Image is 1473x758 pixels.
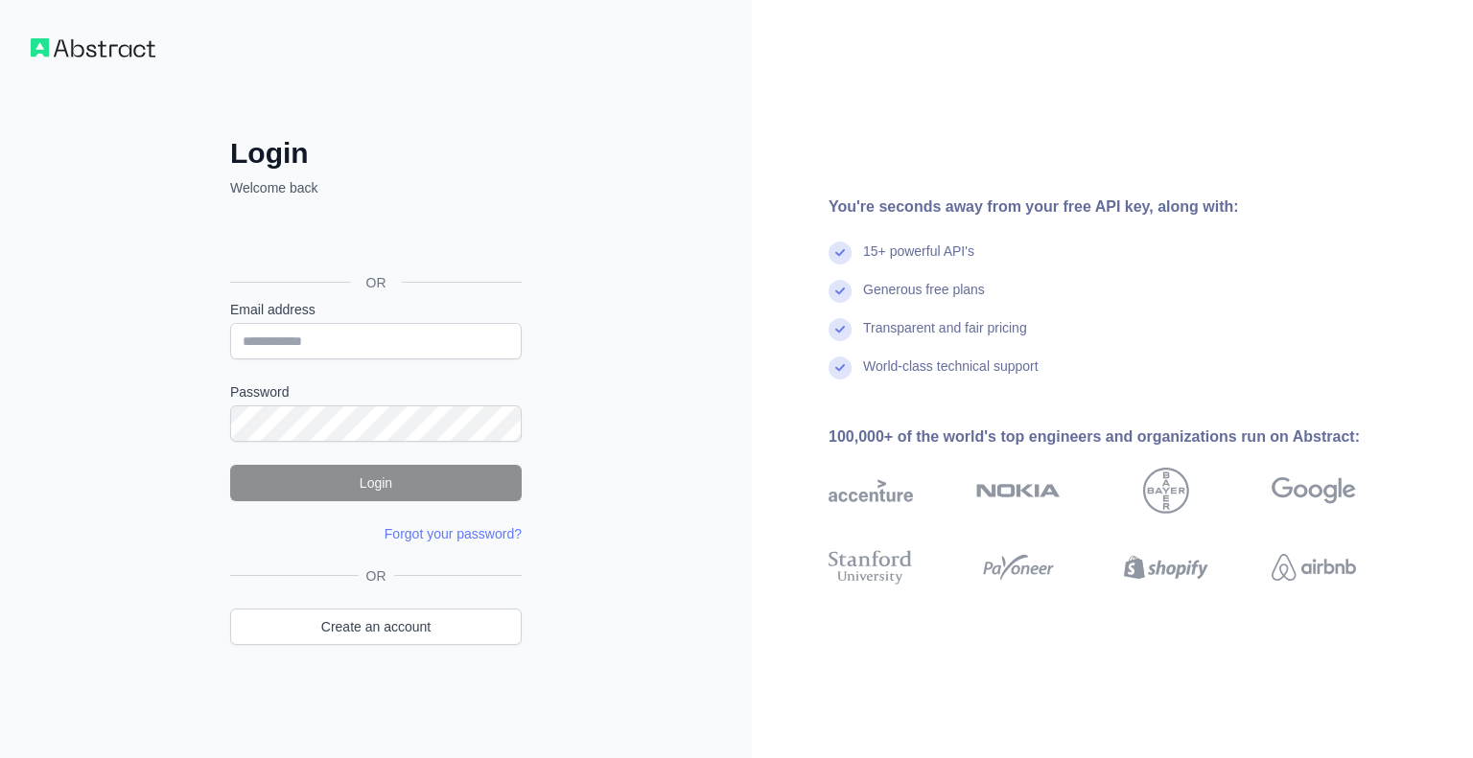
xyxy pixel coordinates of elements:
img: airbnb [1272,546,1356,588]
img: check mark [829,280,852,303]
img: bayer [1143,468,1189,514]
label: Password [230,382,522,402]
img: accenture [829,468,913,514]
span: OR [359,566,394,586]
h2: Login [230,136,522,171]
iframe: Sign in with Google Button [221,218,527,261]
div: Generous free plans [863,280,985,318]
label: Email address [230,300,522,319]
img: check mark [829,356,852,379]
img: shopify [1124,546,1208,588]
img: Workflow [31,38,155,57]
span: OR [351,273,402,292]
img: check mark [829,241,852,264]
a: Create an account [230,609,522,645]
img: nokia [976,468,1061,514]
div: 15+ powerful API's [863,241,974,280]
div: 100,000+ of the world's top engineers and organizations run on Abstract: [829,425,1417,448]
a: Forgot your password? [385,526,522,541]
img: check mark [829,318,852,341]
button: Login [230,465,522,501]
div: You're seconds away from your free API key, along with: [829,195,1417,218]
p: Welcome back [230,178,522,197]
img: google [1272,468,1356,514]
img: stanford university [829,546,913,588]
img: payoneer [976,546,1061,588]
div: World-class technical support [863,356,1039,395]
div: Transparent and fair pricing [863,318,1027,356]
